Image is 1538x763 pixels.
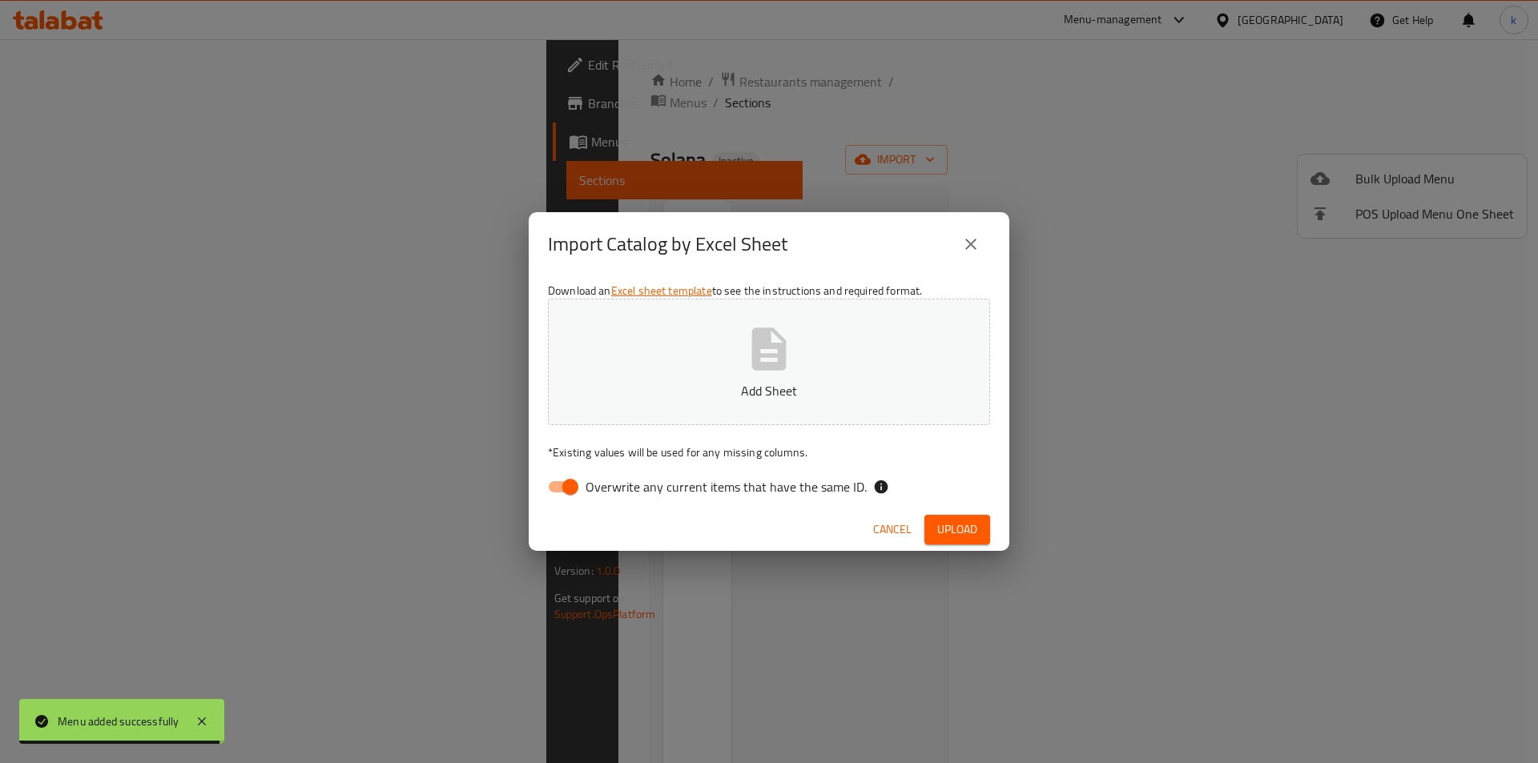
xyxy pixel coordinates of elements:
[937,520,977,540] span: Upload
[611,280,712,301] a: Excel sheet template
[586,477,867,496] span: Overwrite any current items that have the same ID.
[548,299,990,425] button: Add Sheet
[924,515,990,544] button: Upload
[548,231,787,257] h2: Import Catalog by Excel Sheet
[873,479,889,495] svg: If the overwrite option isn't selected, then the items that match an existing ID will be ignored ...
[952,225,990,263] button: close
[529,276,1009,508] div: Download an to see the instructions and required format.
[58,713,179,730] div: Menu added successfully
[548,444,990,460] p: Existing values will be used for any missing columns.
[873,520,912,540] span: Cancel
[867,515,918,544] button: Cancel
[573,381,965,400] p: Add Sheet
